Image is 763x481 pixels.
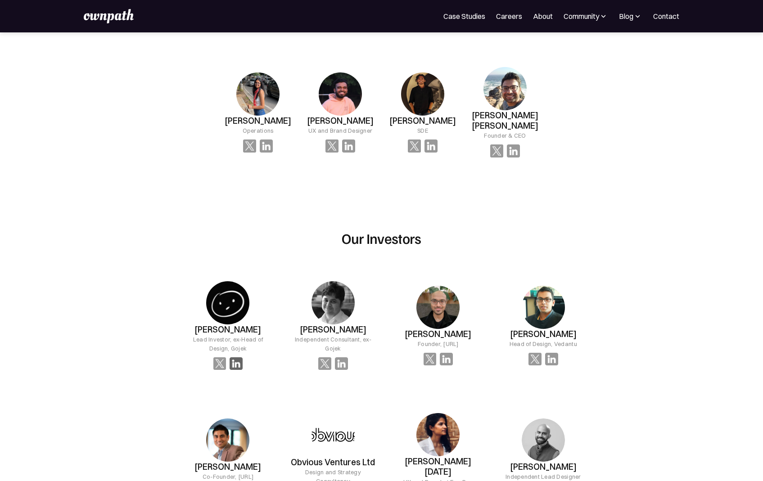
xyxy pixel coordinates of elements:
[510,329,577,339] h3: [PERSON_NAME]
[417,126,428,135] div: SDE
[619,11,642,22] div: Blog
[194,324,261,335] h3: [PERSON_NAME]
[389,116,456,126] h3: [PERSON_NAME]
[300,324,366,335] h3: [PERSON_NAME]
[308,126,372,135] div: UX and Brand Designer
[653,11,679,22] a: Contact
[506,472,581,481] div: Independent Lead Designer
[533,11,553,22] a: About
[510,339,577,348] div: Head of Design, Vedantu
[484,131,526,140] div: Founder & CEO
[418,339,459,348] div: Founder, [URL]
[194,462,261,472] h3: [PERSON_NAME]
[183,335,273,353] div: Lead Investor, ex-Head of Design, Gojek
[564,11,608,22] div: Community
[405,329,471,339] h3: [PERSON_NAME]
[307,116,374,126] h3: [PERSON_NAME]
[225,116,291,126] h3: [PERSON_NAME]
[443,11,485,22] a: Case Studies
[342,229,421,247] h2: Our Investors
[619,11,633,22] div: Blog
[203,472,253,481] div: Co-Founder, [URL]
[464,110,546,131] h3: [PERSON_NAME] [PERSON_NAME]
[496,11,522,22] a: Careers
[291,457,375,468] h3: Obvious Ventures Ltd
[564,11,599,22] div: Community
[243,126,274,135] div: Operations
[510,462,577,472] h3: [PERSON_NAME]
[288,335,378,353] div: Independent Consultant, ex-Gojek
[393,456,483,477] h3: [PERSON_NAME][DATE]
